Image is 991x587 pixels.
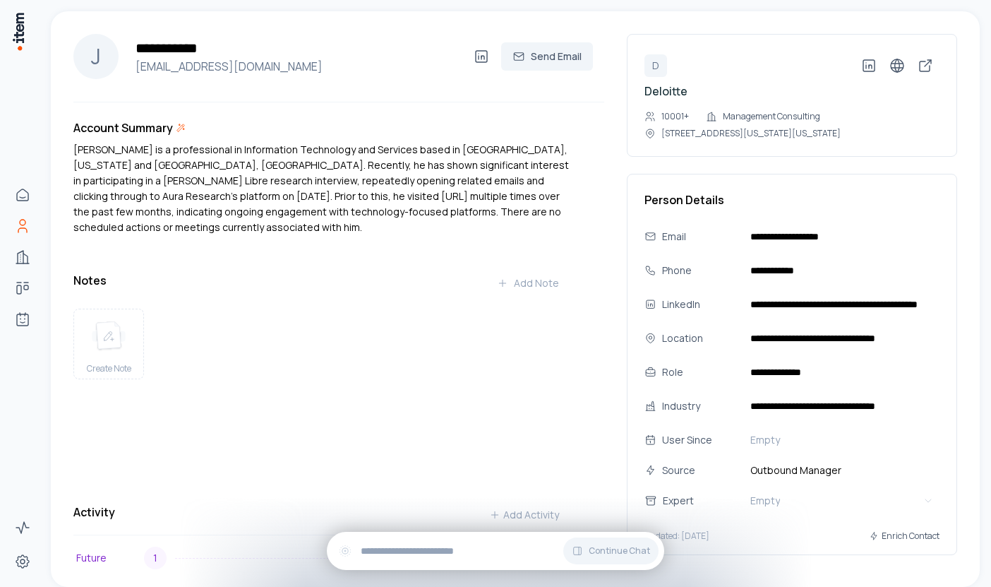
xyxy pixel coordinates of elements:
[73,34,119,79] div: J
[644,83,687,99] a: Deloitte
[663,493,753,509] div: Expert
[497,276,559,290] div: Add Note
[869,523,939,549] button: Enrich Contact
[144,547,167,569] div: 1
[661,111,689,122] p: 10001+
[8,212,37,240] a: People
[662,297,739,312] div: LinkedIn
[644,530,709,542] p: Updated: [DATE]
[327,532,664,570] div: Continue Chat
[662,398,739,414] div: Industry
[662,432,739,448] div: User Since
[73,309,144,379] button: create noteCreate Note
[8,514,37,542] a: Activity
[662,463,739,478] div: Source
[644,54,667,77] div: D
[750,494,780,508] span: Empty
[478,501,570,529] button: Add Activity
[589,545,650,557] span: Continue Chat
[73,142,570,235] p: [PERSON_NAME] is a professional in Information Technology and Services based in [GEOGRAPHIC_DATA]...
[87,363,131,374] span: Create Note
[745,463,939,478] span: Outbound Manager
[745,429,939,451] button: Empty
[73,272,107,289] h3: Notes
[745,490,939,512] button: Empty
[73,119,173,136] h3: Account Summary
[661,128,841,139] p: [STREET_ADDRESS][US_STATE][US_STATE]
[501,42,593,71] button: Send Email
[563,538,659,564] button: Continue Chat
[662,229,739,244] div: Email
[8,274,37,302] a: Deals
[8,547,37,576] a: Settings
[8,305,37,333] a: Agents
[723,111,820,122] p: Management Consulting
[8,243,37,271] a: Companies
[486,269,570,297] button: Add Note
[750,433,780,447] span: Empty
[73,541,570,575] button: Future1Show 1future action
[76,550,144,566] p: Future
[662,364,739,380] div: Role
[11,11,25,52] img: Item Brain Logo
[8,181,37,209] a: Home
[662,263,739,278] div: Phone
[130,58,467,75] h4: [EMAIL_ADDRESS][DOMAIN_NAME]
[92,321,126,352] img: create note
[662,331,739,346] div: Location
[73,504,115,521] h3: Activity
[644,191,939,208] h3: Person Details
